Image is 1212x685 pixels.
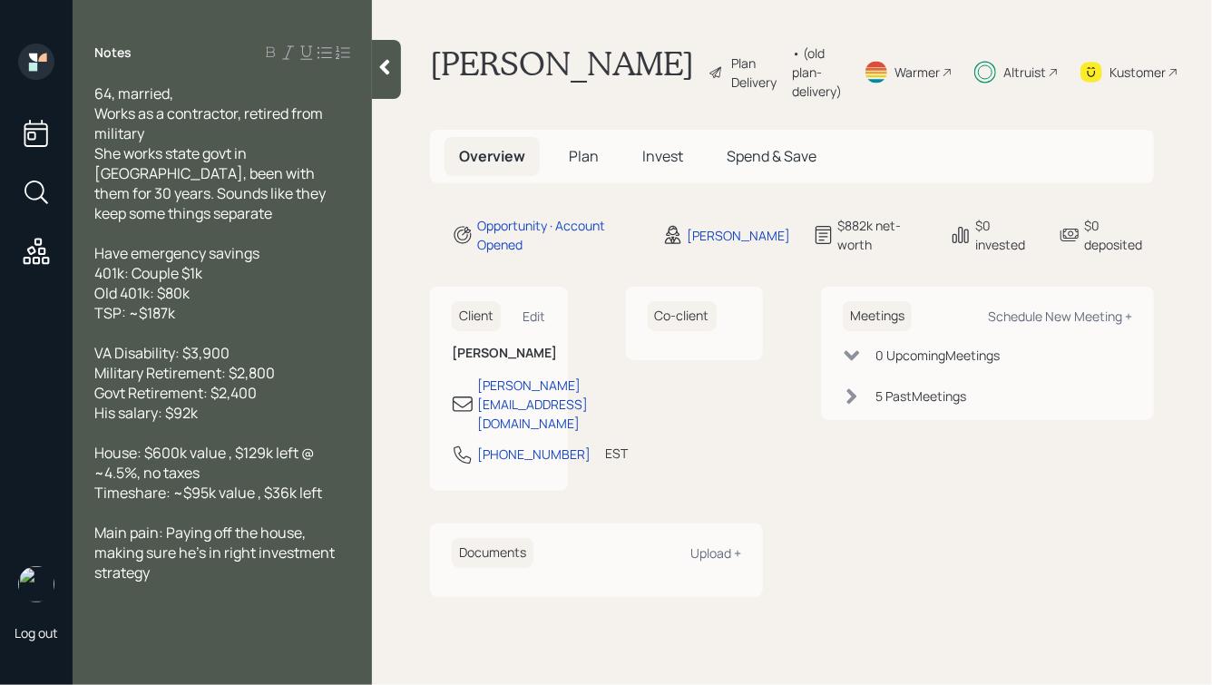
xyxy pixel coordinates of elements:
[18,566,54,602] img: hunter_neumayer.jpg
[727,146,816,166] span: Spend & Save
[452,538,533,568] h6: Documents
[94,83,328,223] span: 64, married, Works as a contractor, retired from military She works state govt in [GEOGRAPHIC_DAT...
[94,343,275,423] span: VA Disability: $3,900 Military Retirement: $2,800 Govt Retirement: $2,400 His salary: $92k
[988,308,1132,325] div: Schedule New Meeting +
[642,146,683,166] span: Invest
[452,301,501,331] h6: Client
[975,216,1037,254] div: $0 invested
[838,216,928,254] div: $882k net-worth
[605,444,628,463] div: EST
[452,346,546,361] h6: [PERSON_NAME]
[94,523,337,582] span: Main pain: Paying off the house, making sure he's in right investment strategy
[477,376,588,433] div: [PERSON_NAME][EMAIL_ADDRESS][DOMAIN_NAME]
[94,443,322,503] span: House: $600k value , $129k left @ ~4.5%, no taxes Timeshare: ~$95k value , $36k left
[94,44,132,62] label: Notes
[1003,63,1046,82] div: Altruist
[731,54,783,92] div: Plan Delivery
[569,146,599,166] span: Plan
[477,445,591,464] div: [PHONE_NUMBER]
[648,301,717,331] h6: Co-client
[875,387,966,406] div: 5 Past Meeting s
[688,226,791,245] div: [PERSON_NAME]
[894,63,940,82] div: Warmer
[477,216,640,254] div: Opportunity · Account Opened
[1084,216,1154,254] div: $0 deposited
[792,44,842,101] div: • (old plan-delivery)
[523,308,546,325] div: Edit
[94,243,259,323] span: Have emergency savings 401k: Couple $1k Old 401k: $80k TSP: ~$187k
[430,44,694,101] h1: [PERSON_NAME]
[875,346,1000,365] div: 0 Upcoming Meeting s
[843,301,912,331] h6: Meetings
[690,544,741,562] div: Upload +
[459,146,525,166] span: Overview
[15,624,58,641] div: Log out
[1109,63,1166,82] div: Kustomer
